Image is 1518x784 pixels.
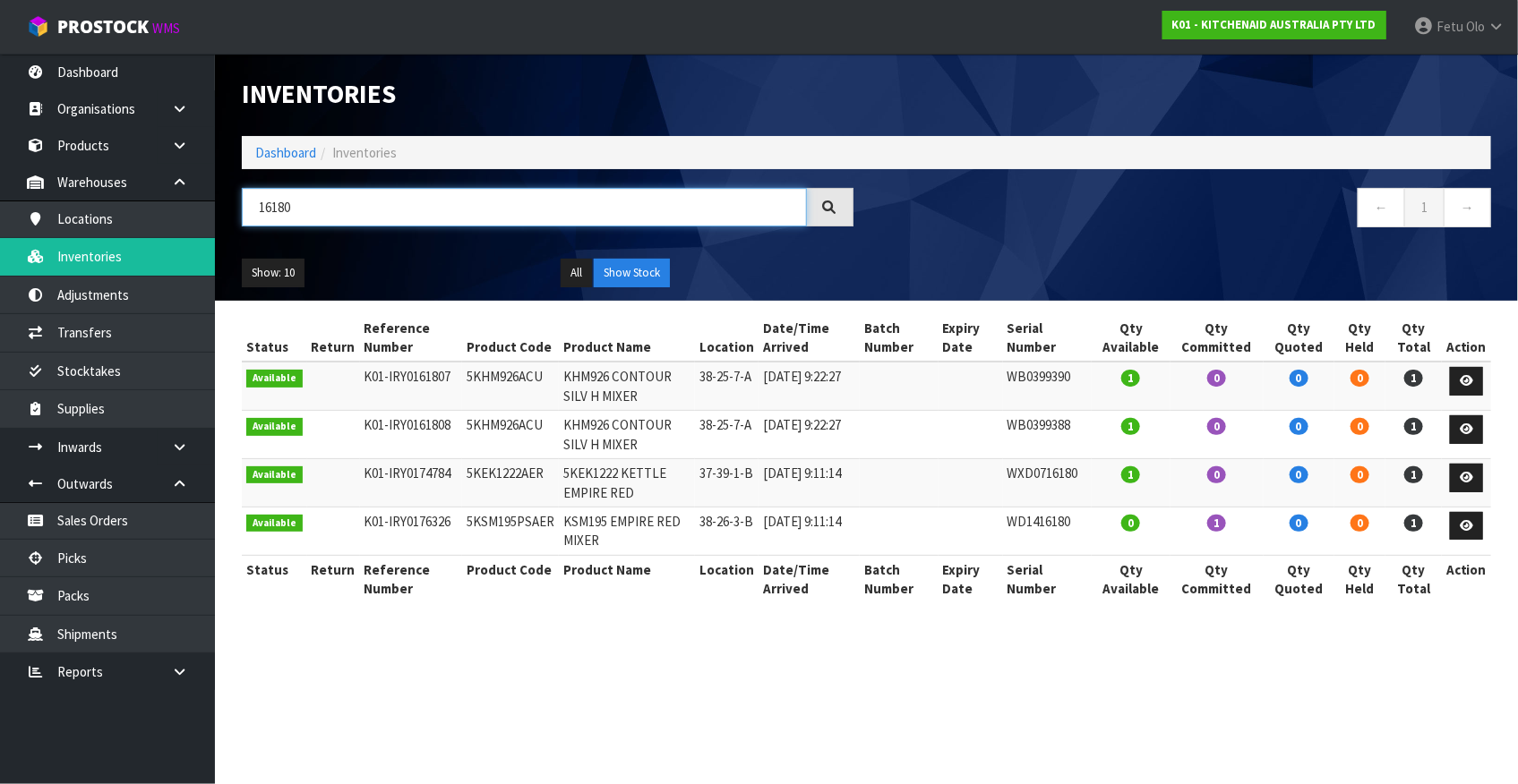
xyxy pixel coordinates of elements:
[1121,466,1140,483] span: 1
[695,555,759,602] th: Location
[360,314,463,362] th: Reference Number
[1351,466,1369,483] span: 0
[1404,515,1423,532] span: 1
[559,314,695,362] th: Product Name
[1003,411,1092,459] td: WB0399388
[759,507,860,555] td: [DATE] 9:11:14
[1404,370,1423,387] span: 1
[759,362,860,410] td: [DATE] 9:22:27
[559,362,695,410] td: KHM926 CONTOUR SILV H MIXER
[1290,370,1308,387] span: 0
[1334,555,1385,602] th: Qty Held
[1351,515,1369,532] span: 0
[1207,515,1226,532] span: 1
[1207,418,1226,435] span: 0
[1334,314,1385,362] th: Qty Held
[1404,466,1423,483] span: 1
[360,555,463,602] th: Reference Number
[242,314,307,362] th: Status
[1003,459,1092,507] td: WXD0716180
[1351,418,1369,435] span: 0
[255,144,316,161] a: Dashboard
[360,362,463,410] td: K01-IRY0161807
[695,507,759,555] td: 38-26-3-B
[880,188,1492,232] nav: Page navigation
[559,555,695,602] th: Product Name
[1444,188,1491,226] a: →
[462,362,559,410] td: 5KHM926ACU
[1290,515,1308,532] span: 0
[695,314,759,362] th: Location
[759,411,860,459] td: [DATE] 9:22:27
[246,418,303,436] span: Available
[1171,555,1263,602] th: Qty Committed
[1172,17,1376,32] strong: K01 - KITCHENAID AUSTRALIA PTY LTD
[1385,555,1441,602] th: Qty Total
[1264,555,1334,602] th: Qty Quoted
[462,459,559,507] td: 5KEK1222AER
[57,15,149,38] span: ProStock
[1264,314,1334,362] th: Qty Quoted
[695,459,759,507] td: 37-39-1-B
[860,314,939,362] th: Batch Number
[242,259,304,287] button: Show: 10
[1442,555,1491,602] th: Action
[307,314,360,362] th: Return
[152,20,180,37] small: WMS
[462,507,559,555] td: 5KSM195PSAER
[1092,555,1171,602] th: Qty Available
[246,370,303,388] span: Available
[1290,418,1308,435] span: 0
[1404,188,1445,226] a: 1
[1003,362,1092,410] td: WB0399390
[860,555,939,602] th: Batch Number
[1121,418,1140,435] span: 1
[462,411,559,459] td: 5KHM926ACU
[1207,466,1226,483] span: 0
[332,144,397,161] span: Inventories
[759,314,860,362] th: Date/Time Arrived
[559,411,695,459] td: KHM926 CONTOUR SILV H MIXER
[561,259,592,287] button: All
[1003,314,1092,362] th: Serial Number
[559,507,695,555] td: KSM195 EMPIRE RED MIXER
[246,466,303,484] span: Available
[27,15,49,38] img: cube-alt.png
[939,555,1003,602] th: Expiry Date
[695,411,759,459] td: 38-25-7-A
[1162,11,1386,39] a: K01 - KITCHENAID AUSTRALIA PTY LTD
[1171,314,1263,362] th: Qty Committed
[559,459,695,507] td: 5KEK1222 KETTLE EMPIRE RED
[759,459,860,507] td: [DATE] 9:11:14
[1404,418,1423,435] span: 1
[695,362,759,410] td: 38-25-7-A
[594,259,670,287] button: Show Stock
[1442,314,1491,362] th: Action
[242,188,807,226] input: Search inventories
[242,81,853,109] h1: Inventories
[307,555,360,602] th: Return
[1290,466,1308,483] span: 0
[1385,314,1441,362] th: Qty Total
[1358,188,1405,226] a: ←
[1437,18,1463,35] span: Fetu
[1092,314,1171,362] th: Qty Available
[759,555,860,602] th: Date/Time Arrived
[360,507,463,555] td: K01-IRY0176326
[242,555,307,602] th: Status
[1351,370,1369,387] span: 0
[1003,507,1092,555] td: WD1416180
[1207,370,1226,387] span: 0
[360,459,463,507] td: K01-IRY0174784
[462,314,559,362] th: Product Code
[246,515,303,533] span: Available
[1121,370,1140,387] span: 1
[1121,515,1140,532] span: 0
[462,555,559,602] th: Product Code
[1466,18,1485,35] span: Olo
[360,411,463,459] td: K01-IRY0161808
[1003,555,1092,602] th: Serial Number
[939,314,1003,362] th: Expiry Date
